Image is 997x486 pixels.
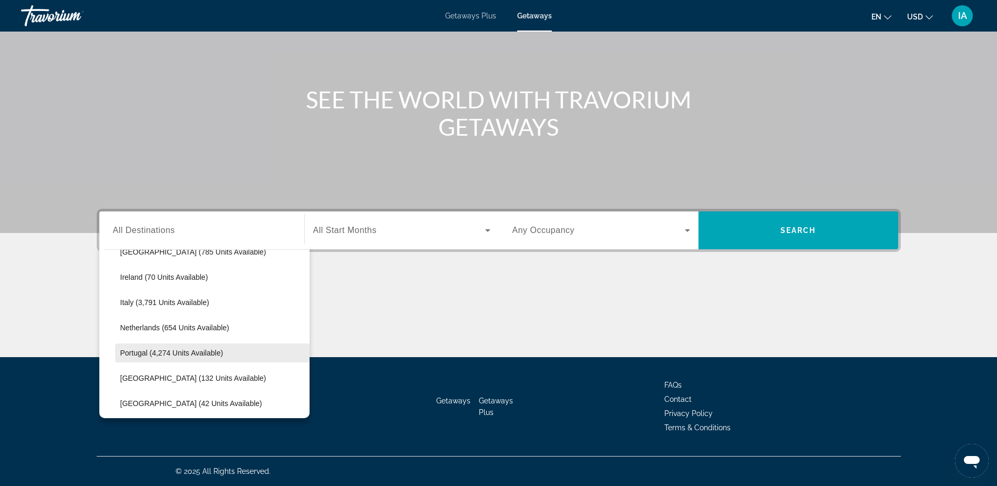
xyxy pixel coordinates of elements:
[120,273,208,281] span: Ireland (70 units available)
[664,423,731,432] a: Terms & Conditions
[664,409,713,418] a: Privacy Policy
[120,298,209,307] span: Italy (3,791 units available)
[445,12,496,20] a: Getaways Plus
[115,318,310,337] button: Select destination: Netherlands (654 units available)
[479,397,513,417] a: Getaways Plus
[907,13,923,21] span: USD
[176,467,271,475] span: © 2025 All Rights Reserved.
[115,293,310,312] button: Select destination: Italy (3,791 units available)
[120,399,262,408] span: [GEOGRAPHIC_DATA] (42 units available)
[958,11,967,21] span: IA
[698,211,898,249] button: Search
[871,13,881,21] span: en
[517,12,552,20] a: Getaways
[21,2,126,29] a: Travorium
[113,226,175,235] span: All Destinations
[120,349,223,357] span: Portugal (4,274 units available)
[907,9,933,24] button: Change currency
[115,394,310,413] button: Select destination: Slovakia (42 units available)
[436,397,470,405] a: Getaways
[113,225,291,237] input: Select destination
[512,226,575,235] span: Any Occupancy
[115,242,310,261] button: Select destination: Hungary (785 units available)
[313,226,377,235] span: All Start Months
[871,9,891,24] button: Change language
[115,369,310,388] button: Select destination: Serbia (132 units available)
[115,268,310,287] button: Select destination: Ireland (70 units available)
[955,444,989,478] iframe: Przycisk umożliwiający otwarcie okna komunikatora
[780,226,816,235] span: Search
[302,86,696,140] h1: SEE THE WORLD WITH TRAVORIUM GETAWAYS
[120,248,266,256] span: [GEOGRAPHIC_DATA] (785 units available)
[949,5,976,27] button: User Menu
[664,395,692,403] a: Contact
[120,374,266,382] span: [GEOGRAPHIC_DATA] (132 units available)
[115,343,310,362] button: Select destination: Portugal (4,274 units available)
[99,244,310,418] div: Destination options
[120,323,230,332] span: Netherlands (654 units available)
[99,211,898,249] div: Search widget
[664,381,682,389] a: FAQs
